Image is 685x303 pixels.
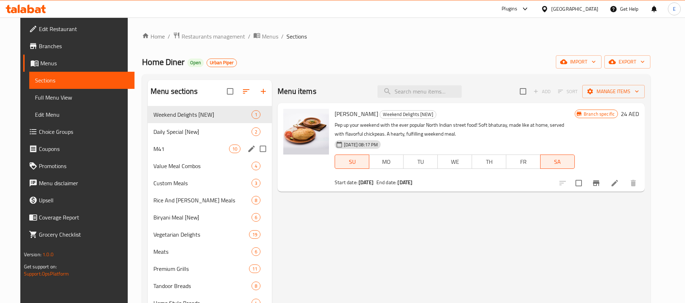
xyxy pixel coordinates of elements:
button: edit [246,143,257,154]
span: Get support on: [24,262,57,271]
div: Rice And Curry Meals [153,196,252,204]
input: search [377,85,462,98]
span: 10 [229,146,240,152]
div: items [252,179,260,187]
div: Daily Special [New] [153,127,252,136]
button: import [556,55,602,69]
div: items [249,230,260,239]
div: [GEOGRAPHIC_DATA] [551,5,598,13]
span: Edit Restaurant [39,25,129,33]
div: Daily Special [New]2 [148,123,272,140]
div: Plugins [502,5,517,13]
a: Menu disclaimer [23,175,135,192]
span: FR [509,157,538,167]
img: Chola Bhatura [283,109,329,155]
a: Sections [29,72,135,89]
span: Edit Menu [35,110,129,119]
span: TH [475,157,503,167]
span: 2 [252,128,260,135]
button: delete [625,175,642,192]
span: Grocery Checklist [39,230,129,239]
span: Meats [153,247,252,256]
span: 8 [252,197,260,204]
button: SU [335,155,369,169]
h2: Menu items [278,86,316,97]
span: [DATE] 08:17 PM [341,141,381,148]
div: Rice And [PERSON_NAME] Meals8 [148,192,272,209]
span: 1 [252,111,260,118]
span: Promotions [39,162,129,170]
p: Pep up your weekend with the ever popular North Indian street food! Soft bhaturay, made like at h... [335,121,575,138]
span: Coverage Report [39,213,129,222]
span: Menus [40,59,129,67]
span: Choice Groups [39,127,129,136]
span: Value Meal Combos [153,162,252,170]
span: Tandoor Breads [153,282,252,290]
button: WE [437,155,472,169]
span: 11 [249,266,260,272]
div: items [252,162,260,170]
button: export [604,55,650,69]
span: 8 [252,283,260,289]
button: Manage items [582,85,645,98]
a: Edit menu item [610,179,619,187]
span: Upsell [39,196,129,204]
span: Version: [24,250,41,259]
span: Weekend Delights [NEW] [153,110,252,119]
div: Weekend Delights [NEW]1 [148,106,272,123]
span: import [562,57,596,66]
li: / [168,32,170,41]
h2: Menu sections [151,86,198,97]
div: items [252,196,260,204]
span: 3 [252,180,260,187]
div: Custom Meals3 [148,175,272,192]
div: Meats6 [148,243,272,260]
div: items [252,110,260,119]
button: SA [540,155,575,169]
span: Restaurants management [182,32,245,41]
span: MO [372,157,401,167]
span: Branches [39,42,129,50]
span: SU [338,157,366,167]
span: Rice And [PERSON_NAME] Meals [153,196,252,204]
div: Tandoor Breads8 [148,277,272,294]
button: FR [506,155,541,169]
span: SA [543,157,572,167]
span: Menus [262,32,278,41]
span: WE [441,157,469,167]
span: Weekend Delights [NEW] [380,110,436,118]
span: export [610,57,645,66]
div: M4110edit [148,140,272,157]
div: Biryani Meal [New]6 [148,209,272,226]
a: Promotions [23,157,135,175]
a: Upsell [23,192,135,209]
a: Coupons [23,140,135,157]
span: Select section [516,84,531,99]
div: Premium Grills [153,264,249,273]
span: TU [406,157,435,167]
li: / [281,32,284,41]
div: Premium Grills11 [148,260,272,277]
span: Select to update [571,176,586,191]
div: items [249,264,260,273]
span: Sort sections [238,83,255,100]
a: Full Menu View [29,89,135,106]
span: [PERSON_NAME] [335,108,378,119]
span: Start date: [335,178,357,187]
a: Home [142,32,165,41]
a: Edit Menu [29,106,135,123]
b: [DATE] [397,178,412,187]
span: 6 [252,248,260,255]
span: Menu disclaimer [39,179,129,187]
a: Support.OpsPlatform [24,269,69,278]
div: Biryani Meal [New] [153,213,252,222]
button: TH [472,155,506,169]
span: Add item [531,86,553,97]
a: Menus [253,32,278,41]
div: Value Meal Combos4 [148,157,272,175]
button: TU [403,155,438,169]
div: items [229,145,240,153]
a: Coverage Report [23,209,135,226]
